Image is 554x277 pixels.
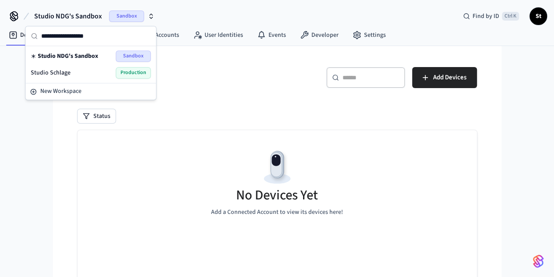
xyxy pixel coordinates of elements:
div: Find by IDCtrl K [456,8,526,24]
h5: No Devices Yet [236,186,318,204]
span: Find by ID [473,12,499,21]
button: St [529,7,547,25]
a: Settings [346,27,393,43]
a: Events [250,27,293,43]
span: Studio Schlage [31,68,71,77]
img: SeamLogoGradient.69752ec5.svg [533,254,543,268]
span: Studio NDG's Sandbox [38,52,98,60]
span: New Workspace [40,87,81,96]
button: Add Devices [412,67,477,88]
button: Status [78,109,116,123]
img: Devices Empty State [258,148,297,187]
p: Add a Connected Account to view its devices here! [211,208,343,217]
a: User Identities [186,27,250,43]
span: Sandbox [109,11,144,22]
span: Production [116,67,151,78]
a: Devices [2,27,47,43]
span: Studio NDG's Sandbox [34,11,102,21]
span: Ctrl K [502,12,519,21]
div: Suggestions [25,46,156,83]
span: St [530,8,546,24]
span: Add Devices [433,72,466,83]
a: Developer [293,27,346,43]
button: New Workspace [26,84,155,99]
span: Sandbox [116,50,151,62]
h5: Devices [78,67,272,85]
